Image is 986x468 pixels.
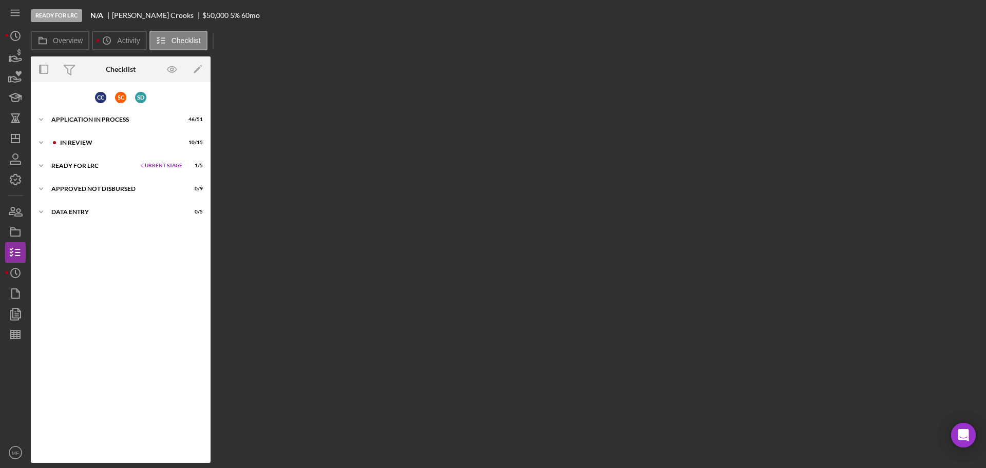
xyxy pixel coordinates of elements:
div: Ready for LRC [51,163,136,169]
button: Overview [31,31,89,50]
div: 46 / 51 [184,116,203,123]
div: In Review [60,140,177,146]
div: 60 mo [241,11,260,19]
label: Overview [53,36,83,45]
button: Checklist [149,31,207,50]
text: MF [12,450,19,456]
div: 10 / 15 [184,140,203,146]
div: [PERSON_NAME] Crooks [112,11,202,19]
div: Approved Not Disbursed [51,186,177,192]
div: Application In Process [51,116,177,123]
div: S D [135,92,146,103]
b: N/A [90,11,103,19]
div: 0 / 9 [184,186,203,192]
div: Checklist [106,65,136,73]
span: Current Stage [141,163,182,169]
span: $50,000 [202,11,229,19]
label: Activity [117,36,140,45]
div: 1 / 5 [184,163,203,169]
div: Open Intercom Messenger [951,423,976,447]
div: S C [115,92,126,103]
div: 0 / 5 [184,209,203,215]
div: Data Entry [51,209,177,215]
div: Ready for LRC [31,9,82,22]
button: MF [5,442,26,463]
div: C C [95,92,106,103]
label: Checklist [172,36,201,45]
button: Activity [92,31,146,50]
div: 5 % [230,11,240,19]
